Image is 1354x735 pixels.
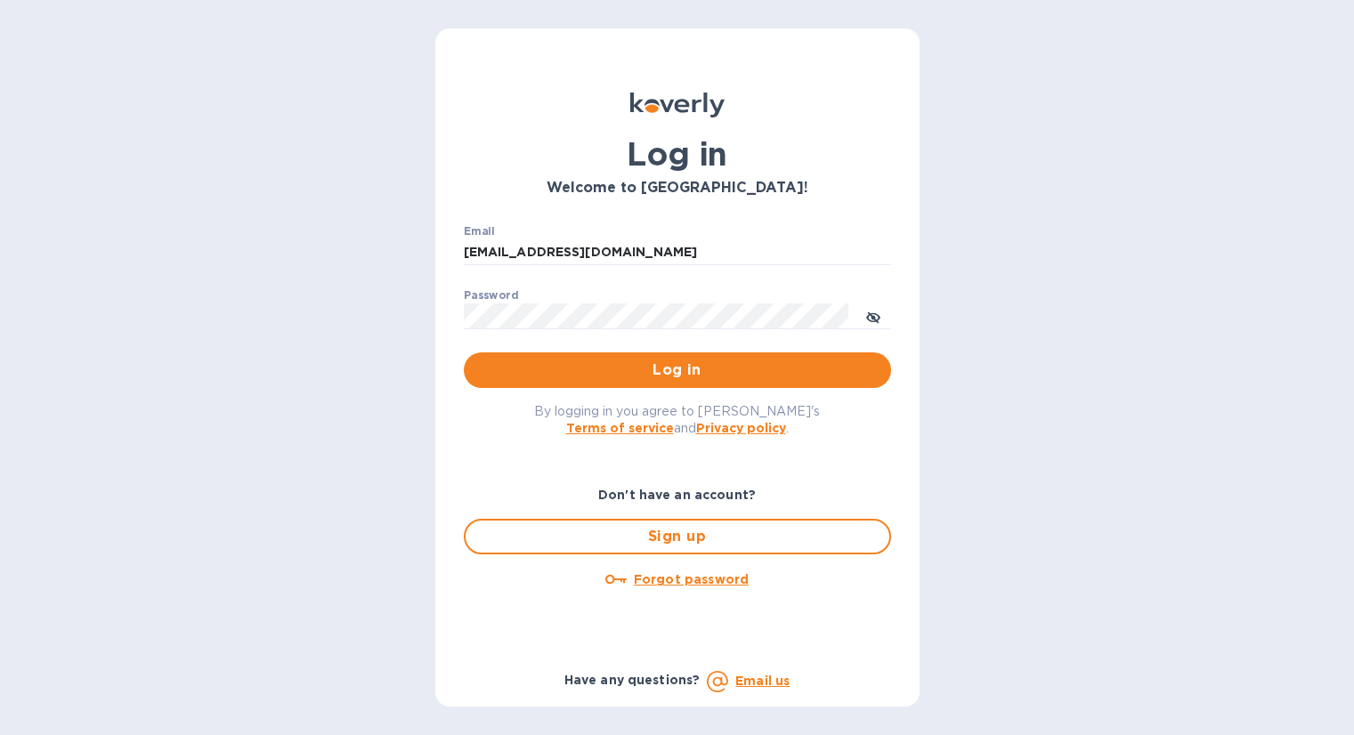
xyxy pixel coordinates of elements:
h1: Log in [464,135,891,173]
b: Have any questions? [564,673,701,687]
span: Log in [478,359,877,381]
img: Koverly [630,93,725,117]
button: Log in [464,352,891,388]
u: Forgot password [634,572,749,586]
button: Sign up [464,519,891,554]
a: Privacy policy [696,421,786,435]
h3: Welcome to [GEOGRAPHIC_DATA]! [464,180,891,197]
a: Terms of service [566,421,674,435]
span: By logging in you agree to [PERSON_NAME]'s and . [534,404,820,435]
input: Enter email address [464,239,891,266]
button: toggle password visibility [855,298,891,334]
a: Email us [735,674,790,688]
label: Password [464,290,518,301]
label: Email [464,226,495,237]
b: Don't have an account? [598,488,756,502]
span: Sign up [480,526,875,547]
